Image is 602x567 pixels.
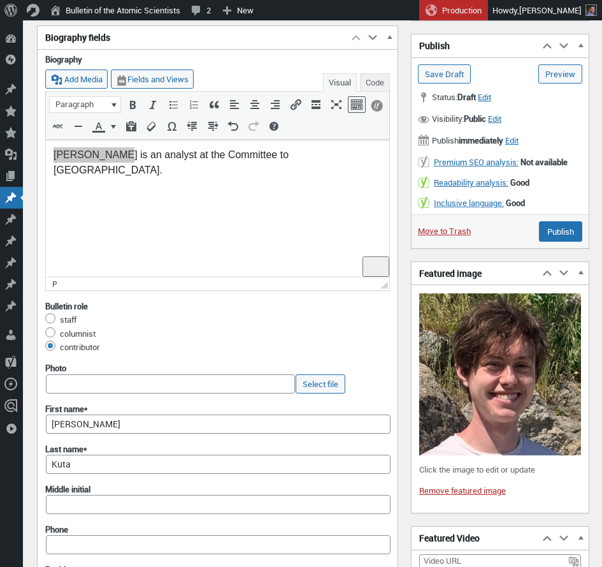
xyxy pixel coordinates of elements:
label: First name* [45,403,390,415]
span: Paragraph [54,98,108,111]
div: Bulletin role [45,300,390,312]
button: Select file [296,374,345,394]
div: Status: [412,87,589,109]
div: Increase indent [204,118,222,135]
span: Edit [505,135,519,146]
label: staff [60,314,76,325]
span: [PERSON_NAME] [519,4,582,16]
input: Publish [539,221,582,242]
strong: Good [510,177,529,188]
label: columnist [60,328,96,339]
label: Middle initial [45,483,390,495]
span: Edit [478,91,491,103]
h2: Featured Video [412,527,539,550]
div: Paste as text [122,118,140,135]
a: Remove featured image [419,485,506,496]
span: Public [464,113,486,124]
div: Conditional output [368,96,386,113]
a: Inclusive language: [434,197,504,209]
label: Photo [45,362,390,374]
b: immediately [459,135,503,146]
a: Premium SEO analysis: [434,156,519,168]
div: Clear formatting [143,118,161,135]
strong: Not available [520,156,568,168]
div: Insert Read More tag (⌃⌥T) [307,96,325,113]
div: Redo (⌘Y) [245,118,262,135]
a: Preview [538,64,582,84]
span: Draft [457,91,476,103]
div: Bulleted list (⌃⌥U) [164,96,182,113]
strong: Good [506,197,525,209]
span: Edit [488,113,501,124]
a: Readability analysis: [434,177,508,188]
div: Toolbar Toggle (⌃⌥Z) [348,96,366,113]
div: Insert/edit link (⌘K) [287,96,305,113]
label: contributor [60,341,100,353]
label: Last name* [45,443,390,455]
div: Decrease indent [183,118,201,135]
div: Text color [90,118,120,135]
button: Visual [323,73,357,92]
div: Numbered list (⌃⌥O) [185,96,203,113]
span: Publish [418,133,505,147]
div: Undo (⌘Z) [224,118,242,135]
div: Align left (⌃⌥L) [226,96,243,113]
div: Keyboard Shortcuts (⌃⌥H) [265,118,283,135]
iframe: Rich Text Area. Press Control-Option-H for help. [46,140,389,277]
input: Save Draft [418,64,471,84]
label: Biography [45,54,390,65]
span: Fields and Views [127,73,189,85]
div: Special character [163,118,181,135]
label: Phone [45,524,390,535]
button: Add Media [45,70,108,89]
h2: Featured image [412,262,539,285]
div: p [52,279,57,289]
div: Visibility: [412,109,589,131]
h2: Biography fields [38,26,348,49]
div: Align right (⌃⌥R) [266,96,284,113]
div: Strikethrough (⌃⌥D) [49,118,67,135]
div: Blockquote (⌃⌥Q) [205,96,223,113]
p: Click the image to edit or update [419,464,581,476]
a: Move to Trash [418,225,471,237]
div: Bold (⌘B) [124,96,141,113]
div: Fullscreen [327,96,345,113]
button: Code [360,73,390,92]
div: Italic (⌘I) [144,96,162,113]
h2: Publish [412,34,539,57]
div: Align center (⌃⌥C) [246,96,264,113]
div: Horizontal line [69,118,87,135]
